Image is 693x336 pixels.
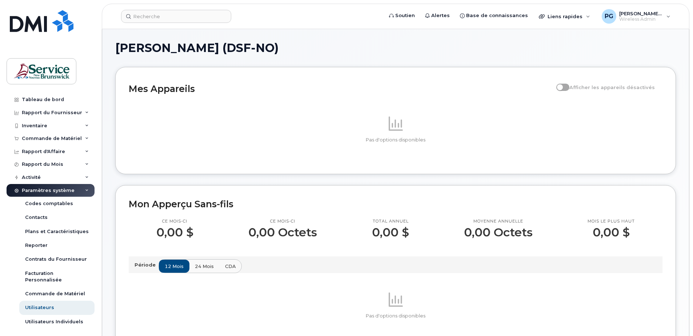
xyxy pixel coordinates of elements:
[135,261,159,268] p: Période
[556,80,562,86] input: Afficher les appareils désactivés
[129,83,553,94] h2: Mes Appareils
[248,219,317,224] p: Ce mois-ci
[464,226,533,239] p: 0,00 Octets
[588,219,635,224] p: Mois le plus haut
[129,313,662,319] p: Pas d'options disponibles
[372,226,409,239] p: 0,00 $
[225,263,236,270] span: CDA
[372,219,409,224] p: Total annuel
[248,226,317,239] p: 0,00 Octets
[156,226,193,239] p: 0,00 $
[129,199,662,209] h2: Mon Apperçu Sans-fils
[129,137,662,143] p: Pas d'options disponibles
[156,219,193,224] p: Ce mois-ci
[588,226,635,239] p: 0,00 $
[195,263,214,270] span: 24 mois
[464,219,533,224] p: Moyenne annuelle
[569,84,655,90] span: Afficher les appareils désactivés
[115,43,279,53] span: [PERSON_NAME] (DSF-NO)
